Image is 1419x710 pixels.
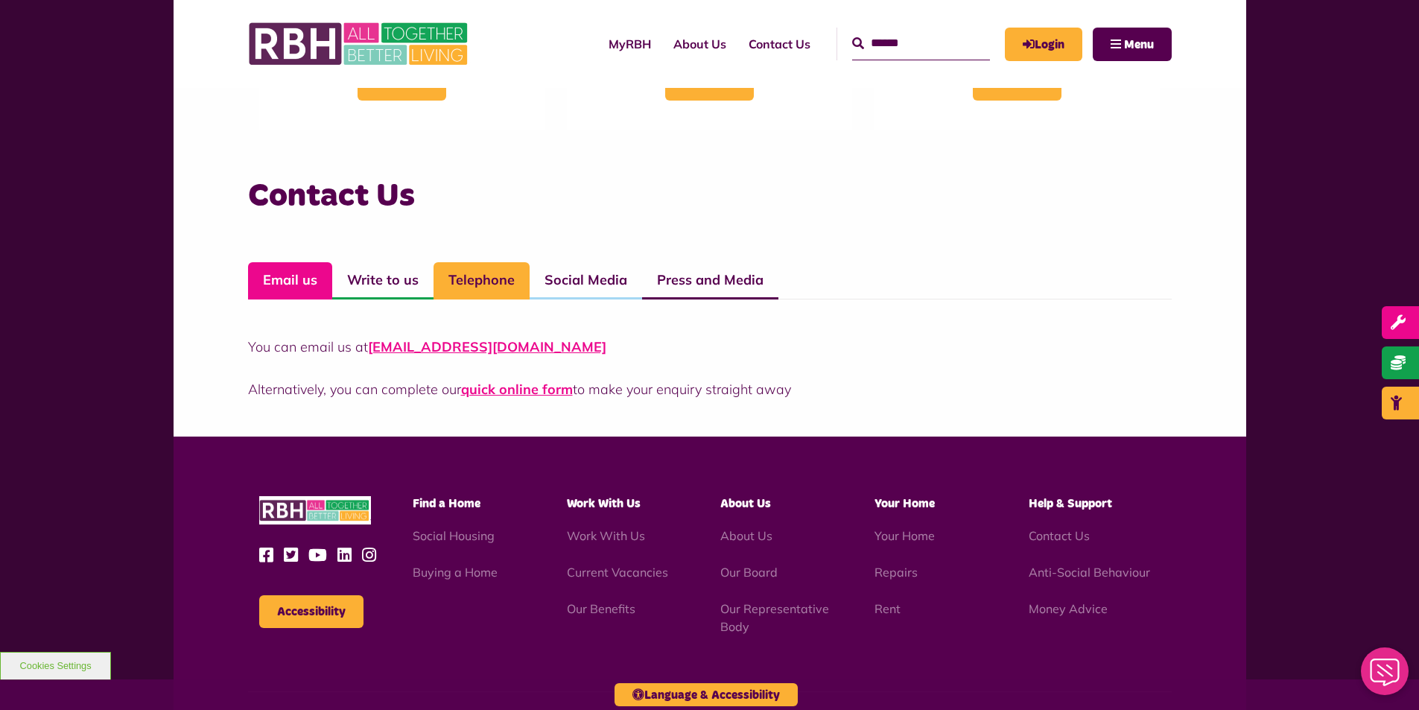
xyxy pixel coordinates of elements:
[413,565,498,580] a: Buying a Home
[1029,528,1090,543] a: Contact Us
[874,565,918,580] a: Repairs
[874,601,901,616] a: Rent
[248,379,1172,399] p: Alternatively, you can complete our to make your enquiry straight away
[259,595,364,628] button: Accessibility
[852,28,990,60] input: Search
[1124,39,1154,51] span: Menu
[248,337,1172,357] p: You can email us at
[259,496,371,525] img: RBH
[1005,28,1082,61] a: MyRBH
[720,498,771,510] span: About Us
[874,528,935,543] a: Your Home
[737,24,822,64] a: Contact Us
[530,262,642,299] a: Social Media
[597,24,662,64] a: MyRBH
[720,601,829,634] a: Our Representative Body
[642,262,778,299] a: Press and Media
[720,565,778,580] a: Our Board
[413,528,495,543] a: Social Housing - open in a new tab
[248,262,332,299] a: Email us
[720,528,772,543] a: About Us
[1029,498,1112,510] span: Help & Support
[567,498,641,510] span: Work With Us
[1029,601,1108,616] a: Money Advice
[248,15,472,73] img: RBH
[874,498,935,510] span: Your Home
[615,683,798,706] button: Language & Accessibility
[461,381,573,398] a: quick online form
[332,262,434,299] a: Write to us
[662,24,737,64] a: About Us
[248,175,1172,218] h3: Contact Us
[413,498,480,510] span: Find a Home
[368,338,606,355] a: [EMAIL_ADDRESS][DOMAIN_NAME]
[1093,28,1172,61] button: Navigation
[567,601,635,616] a: Our Benefits
[1352,643,1419,710] iframe: Netcall Web Assistant for live chat
[1029,565,1150,580] a: Anti-Social Behaviour
[434,262,530,299] a: Telephone
[567,565,668,580] a: Current Vacancies
[567,528,645,543] a: Work With Us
